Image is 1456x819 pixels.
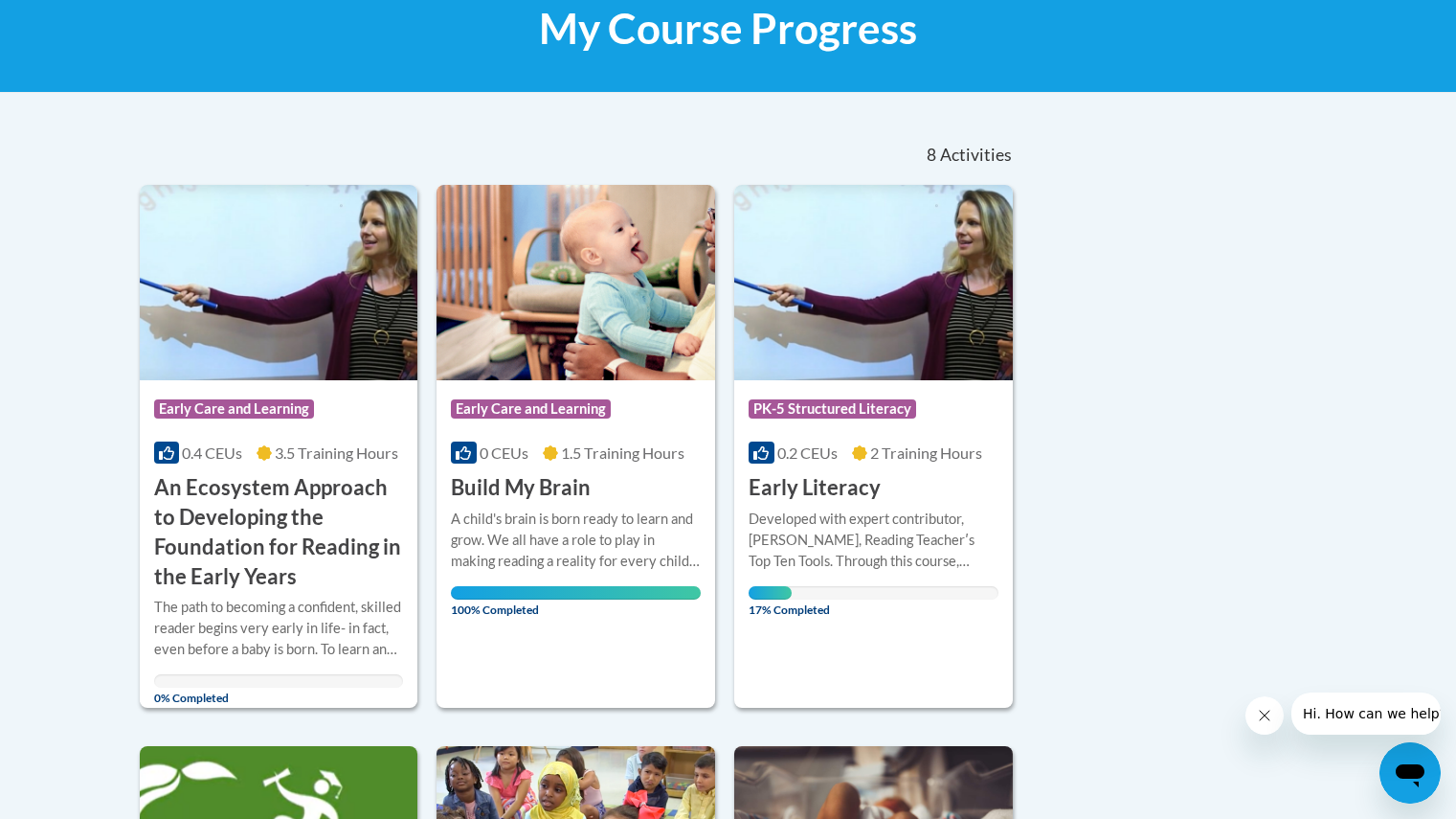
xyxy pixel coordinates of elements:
[749,586,791,600] div: Your progress
[870,444,982,462] span: 2 Training Hours
[275,444,398,462] span: 3.5 Training Hours
[451,586,701,600] div: Your progress
[451,509,701,572] div: A child's brain is born ready to learn and grow. We all have a role to play in making reading a r...
[927,145,936,166] span: 8
[1379,742,1441,804] iframe: Button to launch messaging window
[561,444,684,462] span: 1.5 Training Hours
[437,185,715,708] a: Course LogoEarly Care and Learning0 CEUs1.5 Training Hours Build My BrainA child's brain is born ...
[1291,693,1441,735] iframe: Message from company
[451,473,591,503] h3: Build My Brain
[777,444,838,462] span: 0.2 CEUs
[1245,696,1284,735] iframe: Close message
[749,399,916,419] span: PK-5 Structured Literacy
[154,473,404,591] h3: An Ecosystem Approach to Developing the Foundation for Reading in the Early Years
[749,473,881,503] h3: Early Literacy
[749,586,791,617] span: 17% Completed
[11,13,155,29] span: Hi. How can we help?
[154,399,314,419] span: Early Care and Learning
[734,185,1013,380] img: Course Logo
[749,509,998,572] div: Developed with expert contributor, [PERSON_NAME], Reading Teacherʹs Top Ten Tools. Through this c...
[154,597,404,660] div: The path to becoming a confident, skilled reader begins very early in life- in fact, even before ...
[451,586,701,617] span: 100% Completed
[182,444,242,462] span: 0.4 CEUs
[480,444,528,462] span: 0 CEUs
[140,185,418,708] a: Course LogoEarly Care and Learning0.4 CEUs3.5 Training Hours An Ecosystem Approach to Developing ...
[140,185,418,380] img: Course Logo
[539,3,917,54] span: My Course Progress
[437,185,715,380] img: Course Logo
[734,185,1013,708] a: Course LogoPK-5 Structured Literacy0.2 CEUs2 Training Hours Early LiteracyDeveloped with expert c...
[940,145,1012,166] span: Activities
[451,399,611,419] span: Early Care and Learning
